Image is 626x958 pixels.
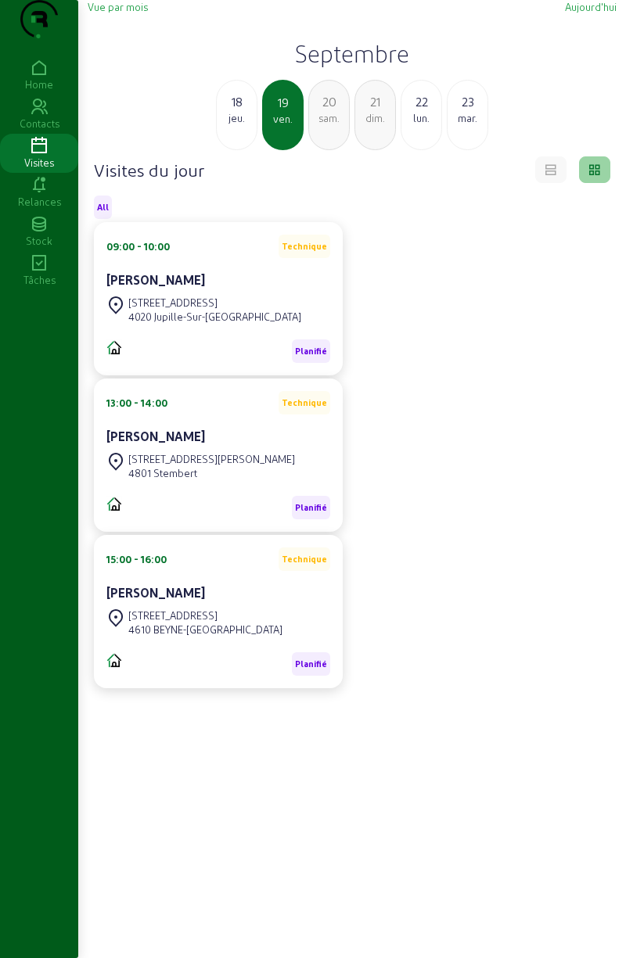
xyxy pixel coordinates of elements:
div: sam. [309,111,349,125]
div: 13:00 - 14:00 [106,396,167,410]
div: 21 [355,92,395,111]
span: All [97,202,109,213]
div: ven. [264,112,302,126]
div: lun. [401,111,441,125]
h2: Septembre [88,39,617,67]
cam-card-title: [PERSON_NAME] [106,585,205,600]
img: CIME [106,496,122,511]
div: 18 [217,92,257,111]
div: 19 [264,93,302,112]
span: Technique [282,397,327,408]
div: [STREET_ADDRESS] [128,608,282,623]
div: 15:00 - 16:00 [106,552,167,566]
span: Technique [282,554,327,565]
div: 4610 BEYNE-[GEOGRAPHIC_DATA] [128,623,282,637]
span: Vue par mois [88,1,148,13]
cam-card-title: [PERSON_NAME] [106,272,205,287]
span: Technique [282,241,327,252]
span: Planifié [295,346,327,357]
div: [STREET_ADDRESS] [128,296,301,310]
div: 4801 Stembert [128,466,295,480]
div: 4020 Jupille-Sur-[GEOGRAPHIC_DATA] [128,310,301,324]
div: 22 [401,92,441,111]
h4: Visites du jour [94,159,204,181]
span: Aujourd'hui [565,1,617,13]
span: Planifié [295,502,327,513]
div: 20 [309,92,349,111]
img: CIME [106,339,122,355]
div: [STREET_ADDRESS][PERSON_NAME] [128,452,295,466]
div: 23 [448,92,487,111]
div: dim. [355,111,395,125]
span: Planifié [295,658,327,669]
img: CIME [106,652,122,668]
div: jeu. [217,111,257,125]
div: mar. [448,111,487,125]
div: 09:00 - 10:00 [106,239,170,253]
cam-card-title: [PERSON_NAME] [106,429,205,443]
